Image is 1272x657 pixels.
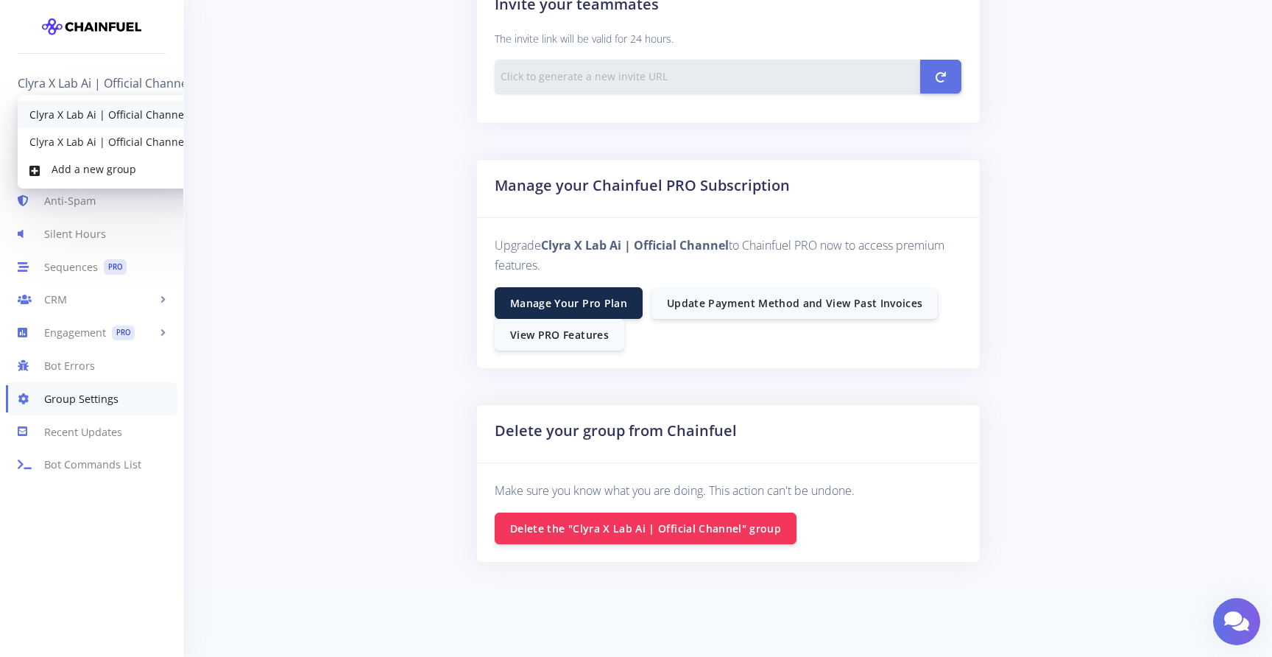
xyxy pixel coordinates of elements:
[495,319,624,351] a: View PRO Features
[541,237,729,253] b: Clyra X Lab Ai | Official Channel
[495,236,962,275] p: Upgrade to Chainfuel PRO now to access premium features.
[495,420,962,442] h2: Delete your group from Chainfuel
[42,12,141,41] img: chainfuel-logo
[495,513,796,544] button: Delete the "Clyra X Lab Ai | Official Channel" group
[18,95,233,189] div: Clyra X Lab Ai | Official Channel
[112,326,135,341] span: PRO
[18,101,233,128] a: Clyra X Lab Ai | Official Channel
[18,128,233,155] a: Clyra X Lab Ai | Official Channel Group
[18,155,233,183] a: Add a new group
[651,287,938,319] a: Update Payment Method and View Past Invoices
[6,382,177,415] a: Group Settings
[495,30,962,48] p: The invite link will be valid for 24 hours.
[104,259,127,275] span: PRO
[18,71,199,95] a: Clyra X Lab Ai | Official Channel
[495,481,962,501] p: Make sure you know what you are doing. This action can't be undone.
[495,60,922,94] input: Click to generate a new invite URL
[495,287,643,319] a: Manage Your Pro Plan
[495,175,962,197] h2: Manage your Chainfuel PRO Subscription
